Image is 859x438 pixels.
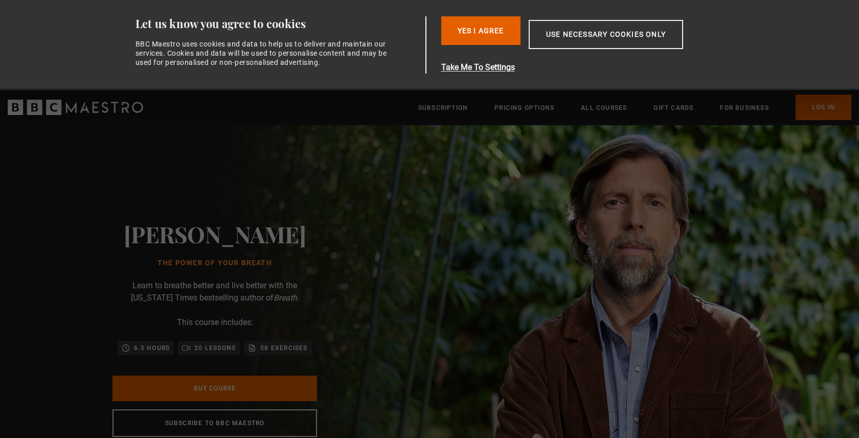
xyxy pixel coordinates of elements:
a: Gift Cards [653,103,693,113]
p: This course includes: [177,316,253,329]
a: Log In [796,95,851,120]
svg: BBC Maestro [8,100,143,115]
button: Use necessary cookies only [529,20,683,49]
nav: Primary [418,95,851,120]
i: Breath [274,293,297,303]
button: Yes I Agree [441,16,521,45]
p: 20 lessons [194,343,236,353]
a: All Courses [581,103,627,113]
h2: [PERSON_NAME] [124,221,306,247]
div: Let us know you agree to cookies [135,16,422,31]
h1: The Power of Your Breath [124,259,306,267]
a: For business [720,103,768,113]
a: Pricing Options [494,103,554,113]
a: Buy Course [112,376,317,401]
button: Take Me To Settings [441,61,732,74]
p: 58 exercises [260,343,307,353]
div: BBC Maestro uses cookies and data to help us to deliver and maintain our services. Cookies and da... [135,39,393,67]
p: 6.5 hours [134,343,170,353]
p: Learn to breathe better and live better with the [US_STATE] Times bestselling author of . [112,280,317,304]
a: Subscription [418,103,468,113]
